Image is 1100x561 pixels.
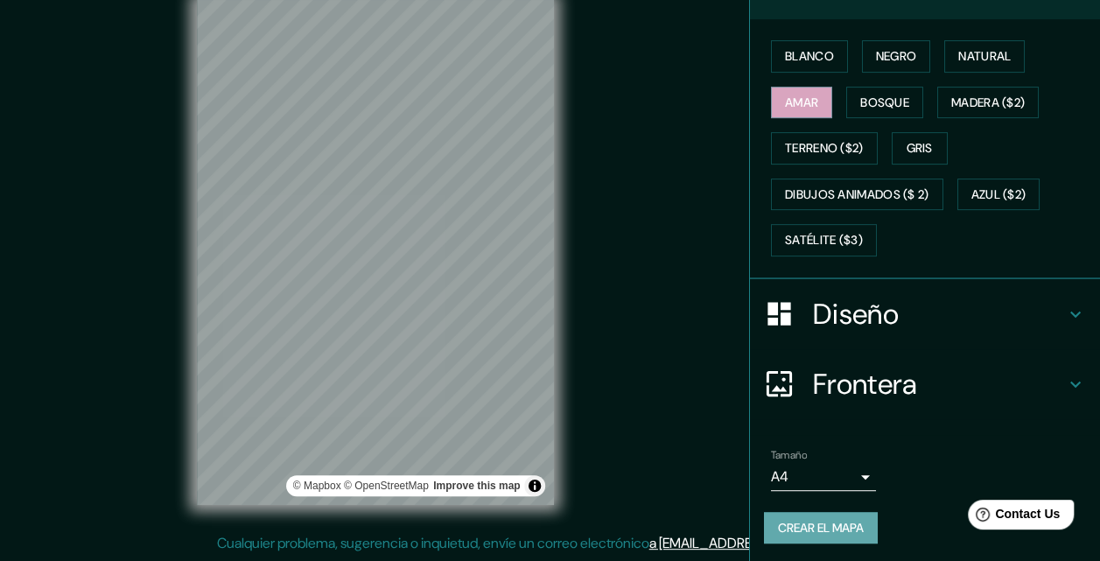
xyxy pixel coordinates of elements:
[846,87,923,119] button: Bosque
[892,132,948,165] button: Gris
[785,229,863,251] font: Satélite ($3)
[778,517,864,539] font: Crear el mapa
[876,46,917,67] font: Negro
[524,475,545,496] button: Alternar atribución
[951,92,1025,114] font: Madera ($2)
[649,534,875,552] a: a [EMAIL_ADDRESS][DOMAIN_NAME]
[771,132,878,165] button: Terreno ($2)
[957,179,1040,211] button: Azul ($2)
[958,46,1011,67] font: Natural
[785,184,929,206] font: Dibujos animados ($ 2)
[937,87,1039,119] button: Madera ($2)
[785,137,864,159] font: Terreno ($2)
[860,92,909,114] font: Bosque
[750,349,1100,419] div: Frontera
[813,367,1065,402] h4: Frontera
[433,480,520,492] a: Map feedback
[785,92,818,114] font: Amar
[750,279,1100,349] div: Diseño
[771,224,877,256] button: Satélite ($3)
[771,40,848,73] button: Blanco
[944,493,1081,542] iframe: Help widget launcher
[344,480,429,492] a: OpenStreetMap
[813,297,1065,332] h4: Diseño
[217,533,878,554] p: Cualquier problema, sugerencia o inquietud, envíe un correo electrónico .
[764,512,878,544] button: Crear el mapa
[771,447,807,462] label: Tamaño
[862,40,931,73] button: Negro
[771,179,943,211] button: Dibujos animados ($ 2)
[771,463,876,491] div: A4
[293,480,341,492] a: Mapbox
[944,40,1025,73] button: Natural
[785,46,834,67] font: Blanco
[771,87,832,119] button: Amar
[907,137,933,159] font: Gris
[971,184,1026,206] font: Azul ($2)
